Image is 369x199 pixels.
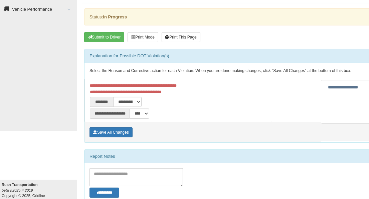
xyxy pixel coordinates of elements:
b: Ruan Transportation [2,183,38,187]
strong: In Progress [103,14,127,19]
button: Print This Page [162,32,200,42]
i: beta v.2025.4.2019 [2,188,33,192]
div: Copyright © 2025, Gridline [2,182,77,198]
button: Print Mode [128,32,158,42]
button: Submit To Driver [84,32,124,42]
button: Save [89,127,133,137]
button: Change Filter Options [89,188,119,197]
